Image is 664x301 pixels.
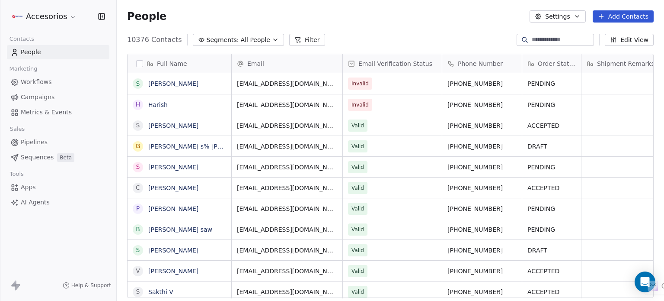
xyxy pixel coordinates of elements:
a: AI Agents [7,195,109,210]
a: Apps [7,180,109,194]
span: [PHONE_NUMBER] [447,142,517,151]
span: PENDING [527,79,576,88]
span: PENDING [527,225,576,234]
a: [PERSON_NAME] [148,205,198,212]
div: v 4.0.25 [24,14,42,21]
span: [PHONE_NUMBER] [447,204,517,213]
span: [EMAIL_ADDRESS][DOMAIN_NAME] [237,163,337,172]
span: ACCEPTED [527,288,576,296]
span: Valid [351,267,364,275]
span: [PHONE_NUMBER] [447,79,517,88]
span: Metrics & Events [21,108,72,117]
span: PENDING [527,100,576,109]
span: ACCEPTED [527,121,576,130]
a: [PERSON_NAME] [148,247,198,254]
a: SequencesBeta [7,150,109,165]
span: Sales [6,123,29,136]
span: Invalid [351,79,369,88]
span: Email [247,59,264,68]
span: Workflows [21,78,52,87]
a: [PERSON_NAME] saw [148,226,212,233]
img: Accesorios-AMZ-Logo.png [12,11,22,22]
span: [EMAIL_ADDRESS][DOMAIN_NAME] [237,184,337,192]
span: [PHONE_NUMBER] [447,121,517,130]
span: Valid [351,246,364,255]
div: Domain Overview [33,51,77,57]
button: Add Contacts [593,10,654,23]
div: B [136,225,140,234]
div: P [136,204,140,213]
span: 10376 Contacts [127,35,182,45]
a: Campaigns [7,90,109,104]
span: Help & Support [71,282,111,289]
span: Apps [21,183,36,192]
a: [PERSON_NAME] [148,184,198,191]
a: [PERSON_NAME] s% [PERSON_NAME] [148,143,262,150]
div: Full Name [128,54,231,73]
span: Email Verification Status [358,59,432,68]
span: DRAFT [527,246,576,255]
span: [EMAIL_ADDRESS][DOMAIN_NAME] [237,100,337,109]
span: People [21,48,41,57]
span: DRAFT [527,142,576,151]
div: S [136,121,140,130]
a: Harish [148,101,168,108]
div: Open Intercom Messenger [635,272,655,292]
a: [PERSON_NAME] [148,80,198,87]
span: AI Agents [21,198,50,207]
span: [PHONE_NUMBER] [447,246,517,255]
div: S [136,246,140,255]
span: Sequences [21,153,54,162]
span: Phone Number [458,59,503,68]
span: PENDING [527,204,576,213]
img: logo_orange.svg [14,14,21,21]
span: Valid [351,288,364,296]
div: Keywords by Traffic [96,51,146,57]
span: [EMAIL_ADDRESS][DOMAIN_NAME] [237,225,337,234]
span: Pipelines [21,138,48,147]
a: [PERSON_NAME] [148,122,198,129]
div: Email Verification Status [343,54,442,73]
span: [EMAIL_ADDRESS][DOMAIN_NAME] [237,267,337,275]
button: Filter [289,34,325,46]
a: Workflows [7,75,109,89]
span: Segments: [207,36,239,45]
div: C [136,183,140,192]
div: Order Status [522,54,581,73]
span: Tools [6,168,27,181]
span: Valid [351,142,364,151]
div: H [136,100,140,109]
a: [PERSON_NAME] [148,268,198,275]
span: [PHONE_NUMBER] [447,267,517,275]
span: Invalid [351,100,369,109]
div: Domain: [DOMAIN_NAME] [22,23,95,29]
span: [PHONE_NUMBER] [447,100,517,109]
span: Valid [351,204,364,213]
span: Full Name [157,59,187,68]
span: Marketing [6,62,41,75]
img: website_grey.svg [14,23,21,29]
span: [PHONE_NUMBER] [447,288,517,296]
span: All People [241,36,270,45]
a: People [7,45,109,59]
div: S [136,79,140,88]
span: Accesorios [26,11,67,22]
div: S [136,162,140,172]
div: S [136,287,140,296]
span: [EMAIL_ADDRESS][DOMAIN_NAME] [237,121,337,130]
button: Accesorios [10,9,78,24]
span: Valid [351,121,364,130]
span: Order Status [538,59,576,68]
a: Pipelines [7,135,109,149]
a: Metrics & Events [7,105,109,120]
div: G [136,142,140,151]
span: Valid [351,225,364,234]
span: [PHONE_NUMBER] [447,225,517,234]
span: Valid [351,184,364,192]
img: tab_domain_overview_orange.svg [23,50,30,57]
span: Beta [57,153,74,162]
span: Valid [351,163,364,172]
span: [EMAIL_ADDRESS][DOMAIN_NAME] [237,79,337,88]
div: Email [232,54,342,73]
span: [EMAIL_ADDRESS][DOMAIN_NAME] [237,246,337,255]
